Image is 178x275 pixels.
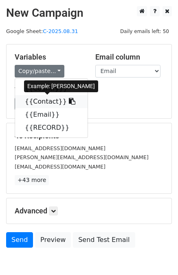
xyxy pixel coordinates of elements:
iframe: Chat Widget [137,236,178,275]
a: Copy/paste... [15,65,64,78]
div: 聊天小组件 [137,236,178,275]
h2: New Campaign [6,6,172,20]
a: Daily emails left: 50 [117,28,172,34]
h5: Advanced [15,206,163,215]
span: Daily emails left: 50 [117,27,172,36]
h5: Variables [15,53,83,62]
a: C-2025.08.31 [43,28,78,34]
div: Example: [PERSON_NAME] [24,80,98,92]
small: [EMAIL_ADDRESS][DOMAIN_NAME] [15,145,105,151]
a: +43 more [15,175,49,185]
small: Google Sheet: [6,28,78,34]
h5: 46 Recipients [15,131,163,140]
a: Send Test Email [73,232,135,248]
small: [PERSON_NAME][EMAIL_ADDRESS][DOMAIN_NAME] [15,154,149,160]
h5: Email column [95,53,164,62]
a: {{Country}} [15,82,88,95]
a: {{Contact}} [15,95,88,108]
a: {{Email}} [15,108,88,121]
a: {{RECORD}} [15,121,88,134]
a: Send [6,232,33,248]
small: [EMAIL_ADDRESS][DOMAIN_NAME] [15,164,105,170]
a: Preview [35,232,71,248]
